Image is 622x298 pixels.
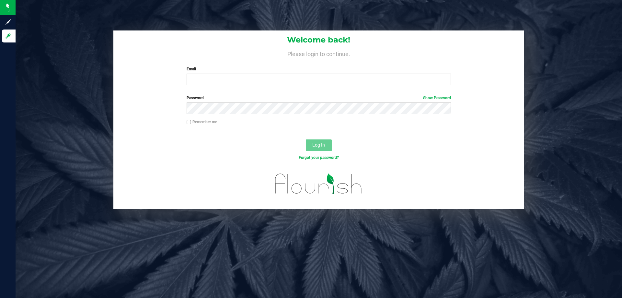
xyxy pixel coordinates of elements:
[306,139,332,151] button: Log In
[187,120,191,125] input: Remember me
[113,36,524,44] h1: Welcome back!
[312,142,325,148] span: Log In
[187,66,451,72] label: Email
[423,96,451,100] a: Show Password
[299,155,339,160] a: Forgot your password?
[267,167,370,200] img: flourish_logo.svg
[5,33,11,39] inline-svg: Log in
[113,49,524,57] h4: Please login to continue.
[187,96,204,100] span: Password
[187,119,217,125] label: Remember me
[5,19,11,25] inline-svg: Sign up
